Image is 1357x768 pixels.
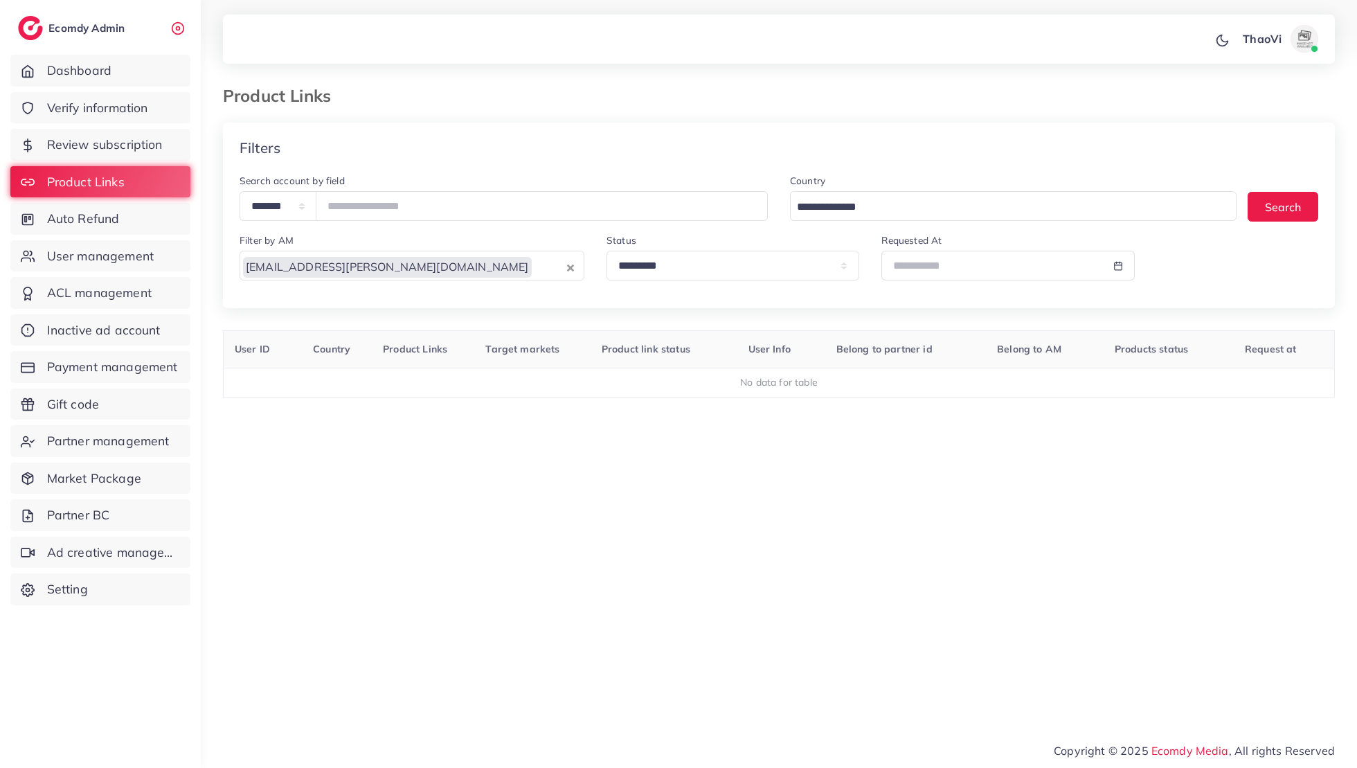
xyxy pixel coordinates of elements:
[383,343,447,355] span: Product Links
[47,580,88,598] span: Setting
[792,197,1219,218] input: Search for option
[10,463,190,494] a: Market Package
[223,86,342,106] h3: Product Links
[881,233,942,247] label: Requested At
[10,499,190,531] a: Partner BC
[1248,192,1318,222] button: Search
[18,16,43,40] img: logo
[235,343,270,355] span: User ID
[240,251,584,280] div: Search for option
[47,506,110,524] span: Partner BC
[47,321,161,339] span: Inactive ad account
[1245,343,1297,355] span: Request at
[48,21,128,35] h2: Ecomdy Admin
[997,343,1061,355] span: Belong to AM
[240,139,280,157] h4: Filters
[790,174,825,188] label: Country
[240,233,294,247] label: Filter by AM
[231,375,1327,389] div: No data for table
[1054,742,1335,759] span: Copyright © 2025
[47,173,125,191] span: Product Links
[10,425,190,457] a: Partner management
[10,166,190,198] a: Product Links
[10,203,190,235] a: Auto Refund
[836,343,933,355] span: Belong to partner id
[748,343,791,355] span: User Info
[485,343,559,355] span: Target markets
[47,210,120,228] span: Auto Refund
[10,573,190,605] a: Setting
[1235,25,1324,53] a: ThaoViavatar
[47,432,170,450] span: Partner management
[313,343,350,355] span: Country
[10,537,190,569] a: Ad creative management
[1291,25,1318,53] img: avatar
[47,136,163,154] span: Review subscription
[1229,742,1335,759] span: , All rights Reserved
[606,233,636,247] label: Status
[10,240,190,272] a: User management
[602,343,690,355] span: Product link status
[47,62,111,80] span: Dashboard
[10,277,190,309] a: ACL management
[240,174,345,188] label: Search account by field
[47,284,152,302] span: ACL management
[10,92,190,124] a: Verify information
[10,389,190,420] a: Gift code
[47,395,99,413] span: Gift code
[567,259,574,275] button: Clear Selected
[1243,30,1282,47] p: ThaoVi
[1115,343,1188,355] span: Products status
[47,544,180,562] span: Ad creative management
[243,257,532,278] span: [EMAIL_ADDRESS][PERSON_NAME][DOMAIN_NAME]
[10,351,190,383] a: Payment management
[790,191,1237,221] div: Search for option
[47,247,154,265] span: User management
[10,314,190,346] a: Inactive ad account
[47,358,178,376] span: Payment management
[1151,744,1229,758] a: Ecomdy Media
[10,129,190,161] a: Review subscription
[47,470,141,488] span: Market Package
[533,256,564,278] input: Search for option
[18,16,128,40] a: logoEcomdy Admin
[47,99,148,117] span: Verify information
[10,55,190,87] a: Dashboard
